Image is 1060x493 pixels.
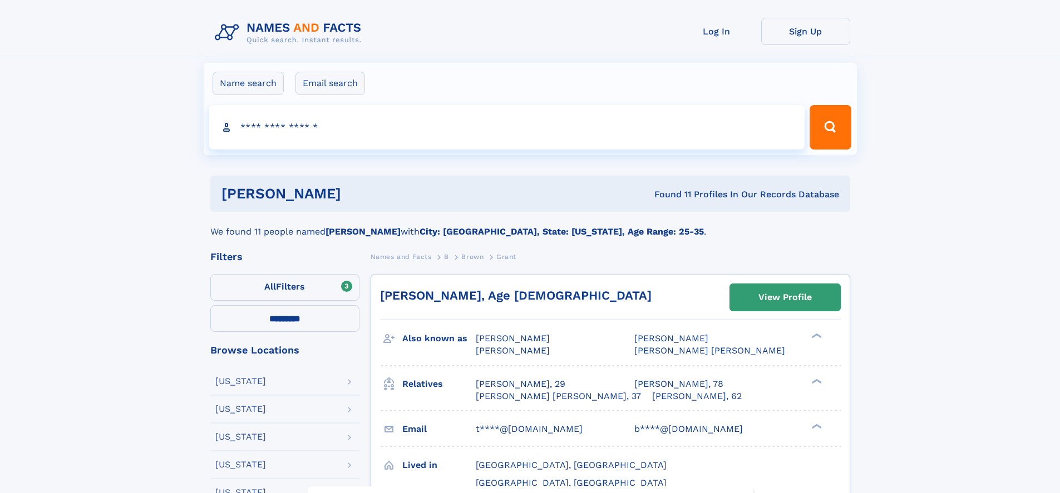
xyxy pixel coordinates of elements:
[420,226,704,237] b: City: [GEOGRAPHIC_DATA], State: [US_STATE], Age Range: 25-35
[758,285,812,310] div: View Profile
[634,333,708,343] span: [PERSON_NAME]
[497,188,839,201] div: Found 11 Profiles In Our Records Database
[402,375,476,394] h3: Relatives
[210,252,359,262] div: Filters
[461,253,484,261] span: Brown
[444,250,449,263] a: B
[461,250,484,263] a: Brown
[215,377,266,386] div: [US_STATE]
[810,105,851,150] button: Search Button
[371,250,432,263] a: Names and Facts
[652,390,742,402] a: [PERSON_NAME], 62
[761,18,850,45] a: Sign Up
[730,284,840,311] a: View Profile
[213,72,284,95] label: Name search
[444,253,449,261] span: B
[402,329,476,348] h3: Also known as
[215,405,266,414] div: [US_STATE]
[634,378,723,390] a: [PERSON_NAME], 78
[380,288,652,302] a: [PERSON_NAME], Age [DEMOGRAPHIC_DATA]
[402,456,476,475] h3: Lived in
[809,377,822,385] div: ❯
[496,253,516,261] span: Grant
[264,281,276,292] span: All
[215,460,266,469] div: [US_STATE]
[326,226,401,237] b: [PERSON_NAME]
[476,345,550,356] span: [PERSON_NAME]
[476,460,667,470] span: [GEOGRAPHIC_DATA], [GEOGRAPHIC_DATA]
[210,345,359,355] div: Browse Locations
[809,332,822,340] div: ❯
[210,212,850,238] div: We found 11 people named with .
[476,477,667,488] span: [GEOGRAPHIC_DATA], [GEOGRAPHIC_DATA]
[210,274,359,301] label: Filters
[476,333,550,343] span: [PERSON_NAME]
[221,187,498,201] h1: [PERSON_NAME]
[476,390,641,402] a: [PERSON_NAME] [PERSON_NAME], 37
[215,432,266,441] div: [US_STATE]
[402,420,476,439] h3: Email
[295,72,365,95] label: Email search
[634,345,785,356] span: [PERSON_NAME] [PERSON_NAME]
[210,18,371,48] img: Logo Names and Facts
[209,105,805,150] input: search input
[672,18,761,45] a: Log In
[476,378,565,390] a: [PERSON_NAME], 29
[809,422,822,430] div: ❯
